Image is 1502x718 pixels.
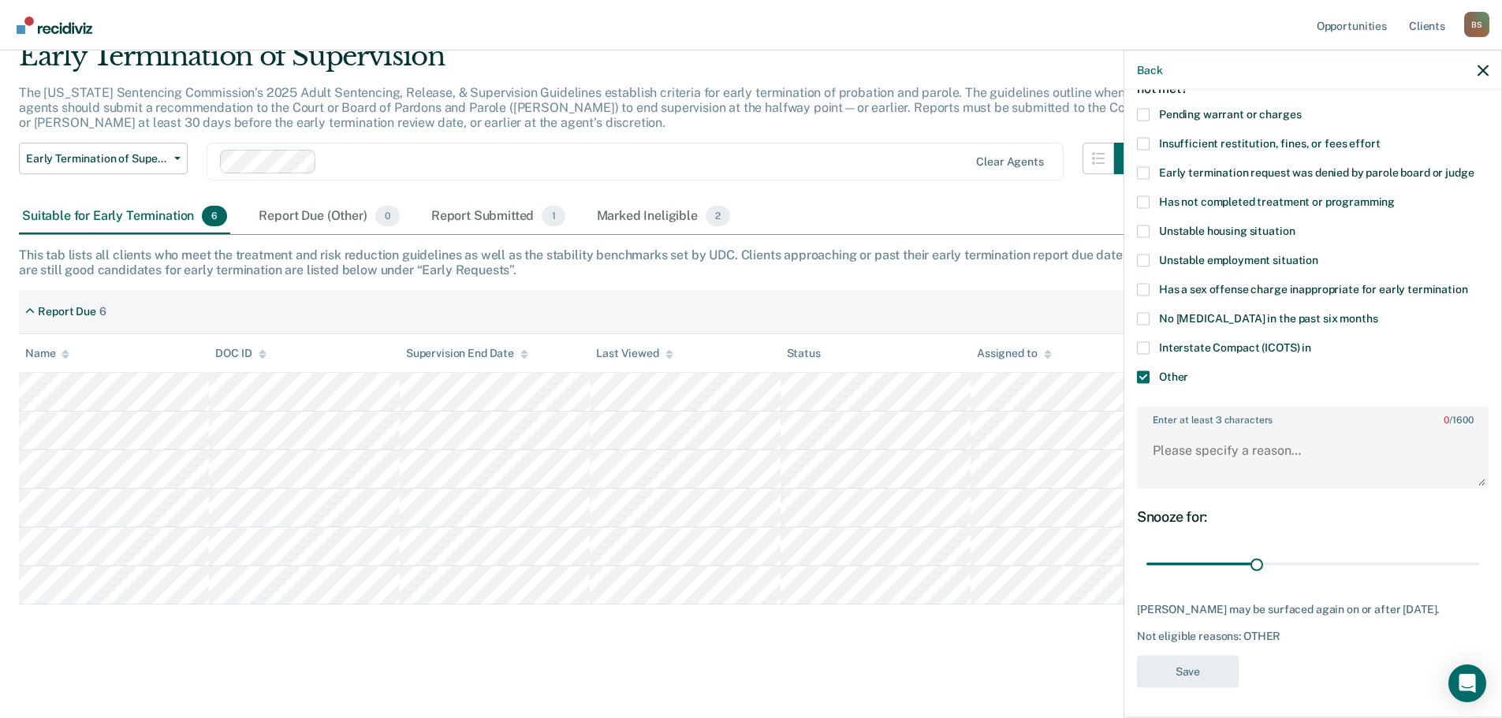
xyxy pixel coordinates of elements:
span: 0 [1444,414,1449,425]
span: 6 [202,206,227,226]
div: Assigned to [977,347,1051,360]
div: B S [1464,12,1489,37]
div: Status [787,347,821,360]
span: Pending warrant or charges [1159,107,1301,120]
div: Clear agents [976,155,1043,169]
button: Profile dropdown button [1464,12,1489,37]
div: Report Submitted [428,199,568,234]
div: Name [25,347,69,360]
span: Other [1159,370,1188,382]
span: Has not completed treatment or programming [1159,195,1395,207]
span: / 1600 [1444,414,1473,425]
div: Marked Ineligible [594,199,734,234]
button: Back [1137,63,1162,76]
div: This tab lists all clients who meet the treatment and risk reduction guidelines as well as the st... [19,247,1483,277]
span: Interstate Compact (ICOTS) in [1159,340,1311,353]
span: Unstable housing situation [1159,224,1295,236]
p: The [US_STATE] Sentencing Commission’s 2025 Adult Sentencing, Release, & Supervision Guidelines e... [19,85,1141,130]
div: Early Termination of Supervision [19,40,1146,85]
span: No [MEDICAL_DATA] in the past six months [1159,311,1377,324]
div: DOC ID [215,347,266,360]
div: Last Viewed [596,347,673,360]
span: Early Termination of Supervision [26,152,168,166]
div: Suitable for Early Termination [19,199,230,234]
span: 1 [542,206,565,226]
div: 6 [99,305,106,318]
div: Not eligible reasons: OTHER [1137,629,1489,642]
span: Insufficient restitution, fines, or fees effort [1159,136,1380,149]
div: Report Due (Other) [255,199,402,234]
span: Has a sex offense charge inappropriate for early termination [1159,282,1468,295]
span: Unstable employment situation [1159,253,1318,266]
span: Early termination request was denied by parole board or judge [1159,166,1474,178]
label: Enter at least 3 characters [1139,407,1487,425]
div: Supervision End Date [406,347,528,360]
span: 2 [706,206,730,226]
button: Save [1137,655,1239,687]
div: [PERSON_NAME] may be surfaced again on or after [DATE]. [1137,603,1489,616]
span: 0 [375,206,400,226]
div: Report Due [38,305,96,318]
div: Snooze for: [1137,508,1489,525]
img: Recidiviz [17,17,92,34]
div: Open Intercom Messenger [1448,664,1486,702]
